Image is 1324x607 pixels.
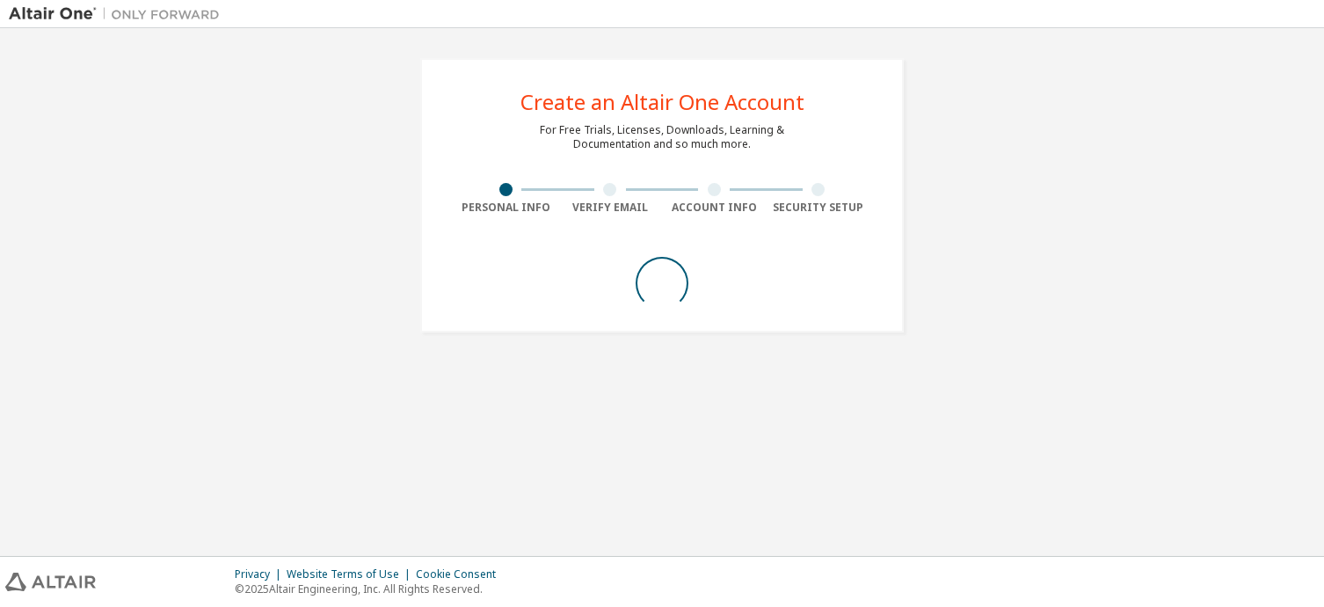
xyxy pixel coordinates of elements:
div: For Free Trials, Licenses, Downloads, Learning & Documentation and so much more. [540,123,784,151]
div: Account Info [662,201,767,215]
div: Cookie Consent [416,567,506,581]
div: Create an Altair One Account [520,91,804,113]
div: Website Terms of Use [287,567,416,581]
div: Privacy [235,567,287,581]
p: © 2025 Altair Engineering, Inc. All Rights Reserved. [235,581,506,596]
img: Altair One [9,5,229,23]
div: Verify Email [558,201,663,215]
div: Personal Info [454,201,558,215]
div: Security Setup [767,201,871,215]
img: altair_logo.svg [5,573,96,591]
